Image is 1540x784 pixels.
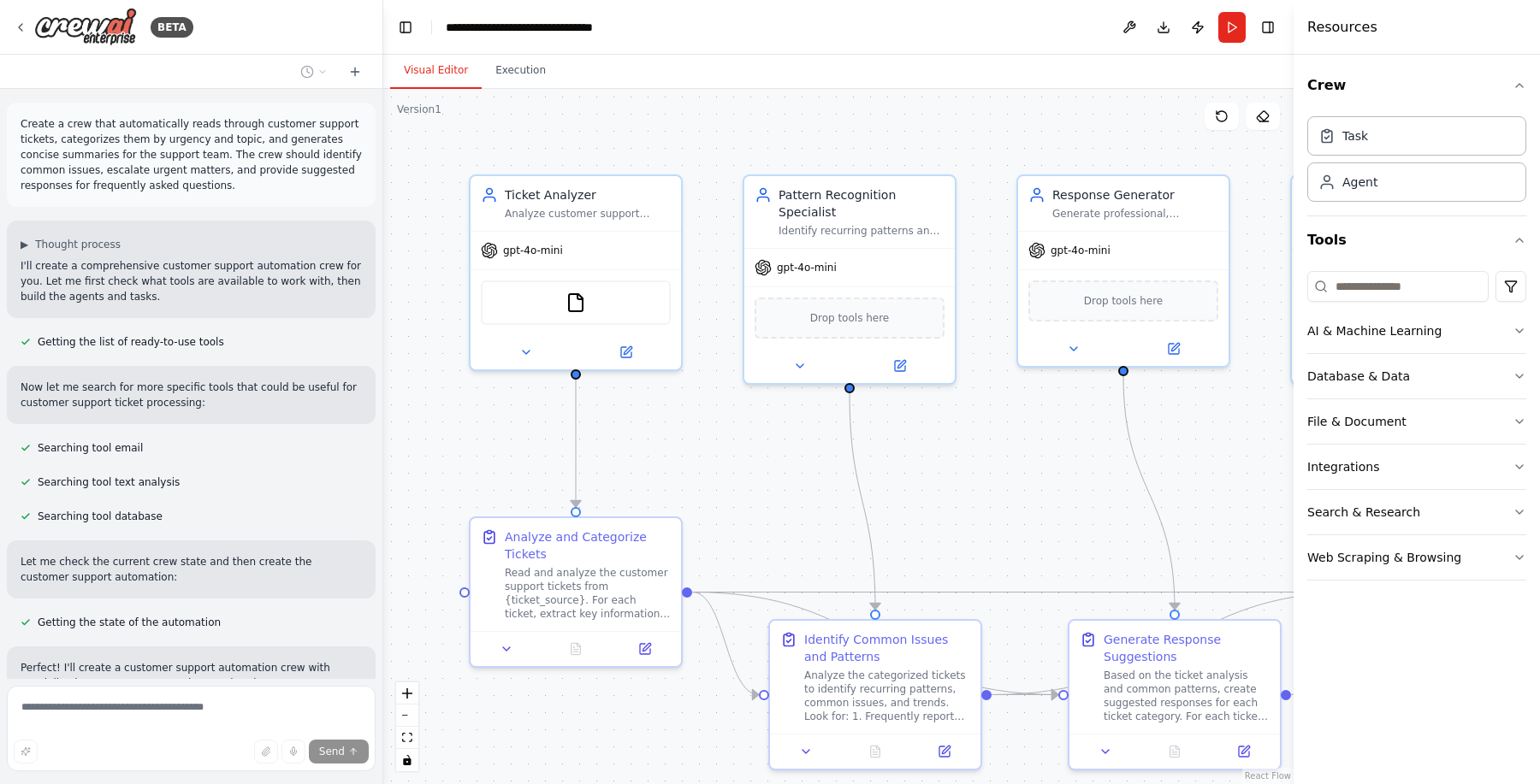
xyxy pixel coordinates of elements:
[38,475,180,489] span: Searching tool text analysis
[1307,399,1526,444] button: File & Document
[692,584,1358,601] g: Edge from dfe9d1cc-b141-4d10-9636-e7e72033332a to 5d55e693-c996-4aff-bc87-6ff664e8f06e
[992,584,1358,704] g: Edge from 6e7e17a1-8f09-4f94-97d4-a8ead81e595c to 5d55e693-c996-4aff-bc87-6ff664e8f06e
[469,516,683,668] div: Analyze and Categorize TicketsRead and analyze the customer support tickets from {ticket_source}....
[446,19,638,36] nav: breadcrumb
[1052,186,1218,203] div: Response Generator
[810,309,890,327] span: Drop tools here
[1342,174,1377,191] div: Agent
[1104,669,1270,723] div: Based on the ticket analysis and common patterns, create suggested responses for each ticket cate...
[1307,368,1410,385] div: Database & Data
[21,238,28,251] span: ▶
[1125,339,1222,359] button: Open in side panel
[396,704,418,727] button: zoom out
[396,682,418,771] div: React Flow controls
[319,745,345,758] span: Send
[915,741,974,762] button: Open in side panel
[1307,109,1526,215] div: Crew
[341,62,369,82] button: Start a new chat
[1068,619,1282,770] div: Generate Response SuggestionsBased on the ticket analysis and common patterns, create suggested r...
[1307,264,1526,594] div: Tools
[768,619,982,770] div: Identify Common Issues and PatternsAnalyze the categorized tickets to identify recurring patterns...
[396,749,418,771] button: toggle interactivity
[1307,216,1526,264] button: Tools
[839,741,912,762] button: No output available
[804,669,970,723] div: Analyze the categorized tickets to identify recurring patterns, common issues, and trends. Look f...
[469,174,683,371] div: Ticket AnalyzerAnalyze customer support tickets to categorize them by urgency level (Critical, Hi...
[615,639,674,659] button: Open in side panel
[38,441,143,455] span: Searching tool email
[503,244,563,257] span: gpt-4o-mini
[851,356,948,376] button: Open in side panel
[281,740,305,763] button: Click to speak your automation idea
[567,380,584,507] g: Edge from bdeee41d-f97d-4788-8503-31648798eae8 to dfe9d1cc-b141-4d10-9636-e7e72033332a
[804,631,970,665] div: Identify Common Issues and Patterns
[397,103,441,116] div: Version 1
[38,510,163,523] span: Searching tool database
[1214,741,1273,762] button: Open in side panel
[38,335,224,349] span: Getting the list of ready-to-use tools
[692,584,759,704] g: Edge from dfe9d1cc-b141-4d10-9636-e7e72033332a to 6e7e17a1-8f09-4f94-97d4-a8ead81e595c
[992,687,1058,704] g: Edge from 6e7e17a1-8f09-4f94-97d4-a8ead81e595c to edc901f2-d994-4fa2-b645-ab965f77c96f
[151,17,193,38] div: BETA
[482,53,560,89] button: Execution
[1307,504,1420,521] div: Search & Research
[21,258,362,304] p: I'll create a comprehensive customer support automation crew for you. Let me first check what too...
[1139,741,1211,762] button: No output available
[394,15,418,39] button: Hide left sidebar
[777,261,837,274] span: gpt-4o-mini
[743,174,957,385] div: Pattern Recognition SpecialistIdentify recurring patterns and common issues across customer suppo...
[1307,309,1526,353] button: AI & Machine Learning
[505,186,671,203] div: Ticket Analyzer
[34,8,137,46] img: Logo
[1307,458,1379,475] div: Integrations
[396,727,418,749] button: fit view
[293,62,335,82] button: Switch to previous chat
[1115,376,1183,610] g: Edge from 36866c97-d233-43cf-9fe7-4c3926696041 to edc901f2-d994-4fa2-b645-ab965f77c96f
[1307,17,1377,38] h4: Resources
[1307,322,1442,339] div: AI & Machine Learning
[21,660,362,691] p: Perfect! I'll create a customer support automation crew with specialized agents. Let me start by ...
[1342,127,1368,144] div: Task
[540,639,613,659] button: No output available
[1307,549,1461,566] div: Web Scraping & Browsing
[396,682,418,704] button: zoom in
[390,53,482,89] button: Visual Editor
[1307,354,1526,398] button: Database & Data
[577,342,674,363] button: Open in side panel
[1307,413,1407,430] div: File & Document
[21,238,121,251] button: ▶Thought process
[1084,292,1164,309] span: Drop tools here
[21,554,362,585] p: Let me check the current crew state and then create the customer support automation:
[779,224,945,238] div: Identify recurring patterns and common issues across customer support tickets. Analyze trends in ...
[309,740,369,763] button: Send
[1245,771,1291,781] a: React Flow attribution
[779,186,945,221] div: Pattern Recognition Specialist
[21,380,362,410] p: Now let me search for more specific tools that could be useful for customer support ticket proces...
[1256,15,1280,39] button: Hide right sidebar
[38,616,221,629] span: Getting the state of the automation
[841,393,884,610] g: Edge from ab655f66-02e4-4049-9c82-6aa1f6557fea to 6e7e17a1-8f09-4f94-97d4-a8ead81e595c
[1016,174,1230,368] div: Response GeneratorGenerate professional, empathetic, and solution-focused response templates and ...
[1307,62,1526,109] button: Crew
[1052,207,1218,221] div: Generate professional, empathetic, and solution-focused response templates and suggestions for cu...
[21,116,362,193] p: Create a crew that automatically reads through customer support tickets, categorizes them by urge...
[1307,535,1526,580] button: Web Scraping & Browsing
[1307,490,1526,534] button: Search & Research
[505,207,671,221] div: Analyze customer support tickets to categorize them by urgency level (Critical, High, Medium, Low...
[566,292,586,313] img: FileReadTool
[505,566,671,621] div: Read and analyze the customer support tickets from {ticket_source}. For each ticket, extract key ...
[1307,445,1526,489] button: Integrations
[1104,631,1270,665] div: Generate Response Suggestions
[505,528,671,563] div: Analyze and Categorize Tickets
[14,740,38,763] button: Improve this prompt
[35,238,121,251] span: Thought process
[1051,244,1111,257] span: gpt-4o-mini
[254,740,278,763] button: Upload files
